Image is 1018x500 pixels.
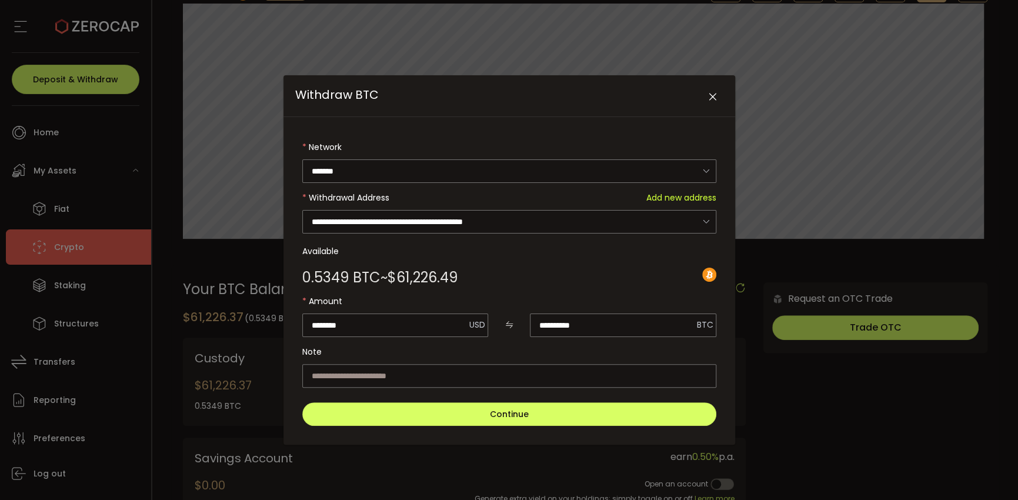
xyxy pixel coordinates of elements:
button: Close [703,87,723,108]
span: Add new address [646,186,716,209]
span: USD [469,319,485,331]
span: BTC [697,319,713,331]
span: Continue [490,408,529,420]
label: Network [302,135,716,159]
label: Amount [302,289,716,313]
label: Available [302,239,716,263]
button: Continue [302,402,716,426]
span: $61,226.49 [388,271,458,285]
iframe: Chat Widget [959,444,1018,500]
label: Note [302,340,716,364]
div: Withdraw BTC [283,75,735,445]
span: Withdrawal Address [309,192,389,204]
span: 0.5349 BTC [302,271,381,285]
div: ~ [302,271,458,285]
span: Withdraw BTC [295,86,379,103]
